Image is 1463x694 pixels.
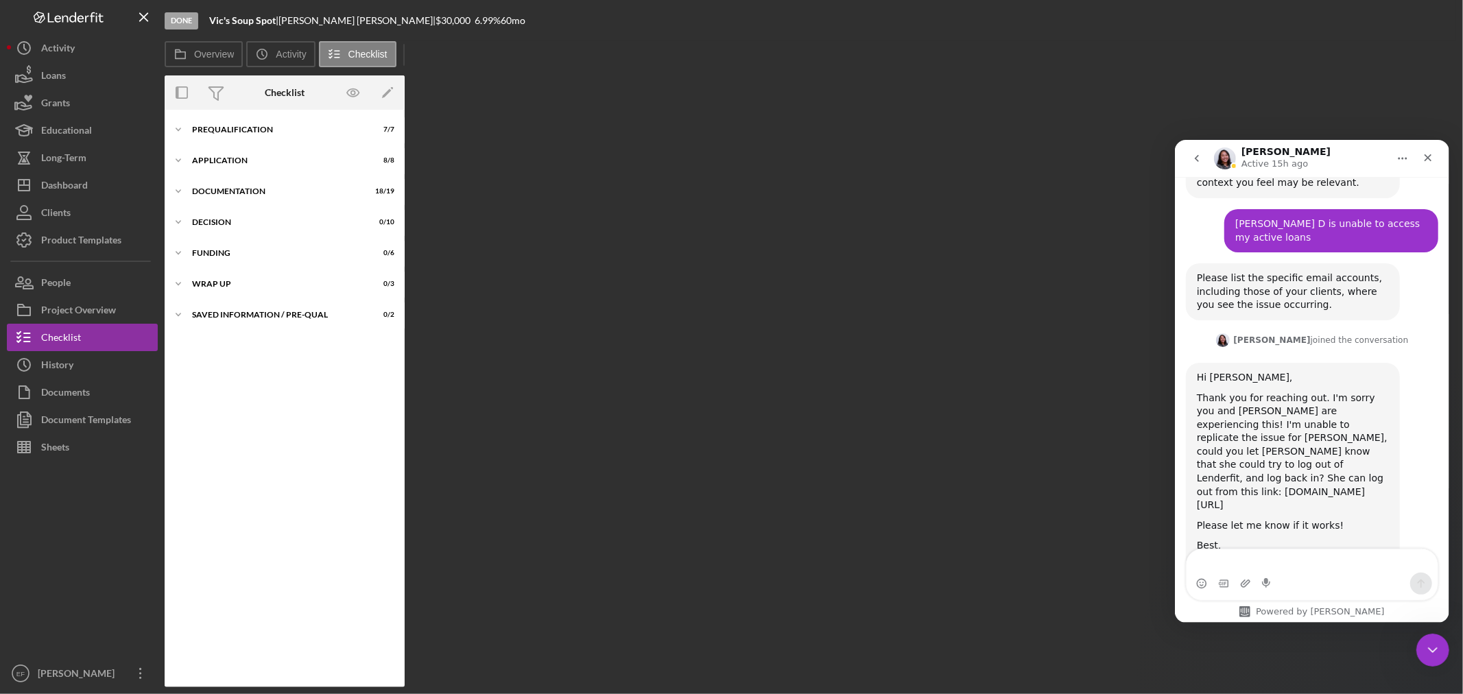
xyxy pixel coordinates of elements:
[16,670,25,678] text: EF
[7,34,158,62] button: Activity
[192,311,360,319] div: Saved Information / Pre-Qual
[7,89,158,117] button: Grants
[41,34,75,65] div: Activity
[370,187,394,195] div: 18 / 19
[319,41,396,67] button: Checklist
[276,49,306,60] label: Activity
[41,117,92,147] div: Educational
[7,379,158,406] button: Documents
[7,660,158,687] button: EF[PERSON_NAME]
[192,249,360,257] div: Funding
[41,89,70,120] div: Grants
[370,311,394,319] div: 0 / 2
[278,15,436,26] div: [PERSON_NAME] [PERSON_NAME] |
[7,117,158,144] button: Educational
[246,41,315,67] button: Activity
[209,15,278,26] div: |
[41,433,69,464] div: Sheets
[7,324,158,351] button: Checklist
[41,324,81,355] div: Checklist
[41,144,86,175] div: Long-Term
[436,15,475,26] div: $30,000
[192,187,360,195] div: Documentation
[7,144,158,171] button: Long-Term
[34,660,123,691] div: [PERSON_NAME]
[7,226,158,254] button: Product Templates
[475,15,501,26] div: 6.99 %
[348,49,388,60] label: Checklist
[7,433,158,461] button: Sheets
[165,12,198,29] div: Done
[7,296,158,324] button: Project Overview
[7,199,158,226] button: Clients
[41,406,131,437] div: Document Templates
[192,156,360,165] div: Application
[41,199,71,230] div: Clients
[370,280,394,288] div: 0 / 3
[192,125,360,134] div: Prequalification
[209,14,276,26] b: Vic's Soup Spot
[41,379,90,409] div: Documents
[7,351,158,379] button: History
[194,49,234,60] label: Overview
[165,41,243,67] button: Overview
[7,171,158,199] button: Dashboard
[1175,140,1449,623] iframe: Intercom live chat
[192,218,360,226] div: Decision
[501,15,525,26] div: 60 mo
[41,351,73,382] div: History
[41,226,121,257] div: Product Templates
[370,156,394,165] div: 8 / 8
[1416,634,1449,667] iframe: Intercom live chat
[192,280,360,288] div: Wrap up
[7,269,158,296] button: People
[41,269,71,300] div: People
[41,296,116,327] div: Project Overview
[7,406,158,433] button: Document Templates
[41,171,88,202] div: Dashboard
[7,62,158,89] button: Loans
[370,125,394,134] div: 7 / 7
